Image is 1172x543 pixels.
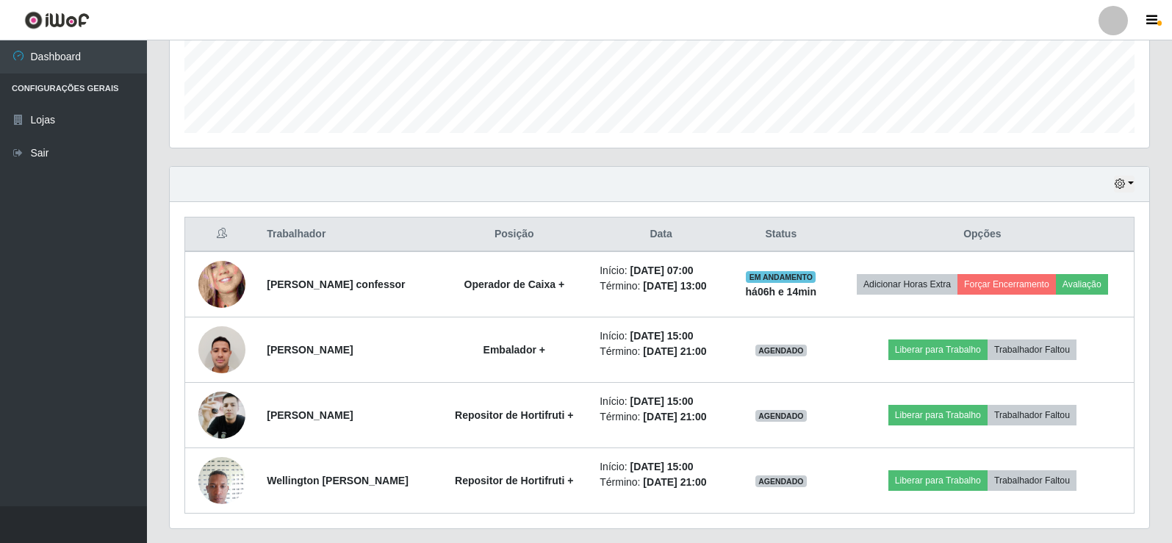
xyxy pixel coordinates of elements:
[888,405,988,425] button: Liberar para Trabalho
[198,449,245,511] img: 1741784309558.jpeg
[630,461,693,472] time: [DATE] 15:00
[591,217,731,252] th: Data
[600,263,722,278] li: Início:
[483,344,545,356] strong: Embalador +
[755,475,807,487] span: AGENDADO
[643,345,706,357] time: [DATE] 21:00
[731,217,831,252] th: Status
[857,274,957,295] button: Adicionar Horas Extra
[267,409,353,421] strong: [PERSON_NAME]
[643,411,706,422] time: [DATE] 21:00
[988,339,1076,360] button: Trabalhador Faltou
[630,330,693,342] time: [DATE] 15:00
[198,384,245,447] img: 1730639416659.jpeg
[455,475,573,486] strong: Repositor de Hortifruti +
[957,274,1056,295] button: Forçar Encerramento
[630,395,693,407] time: [DATE] 15:00
[888,339,988,360] button: Liberar para Trabalho
[988,405,1076,425] button: Trabalhador Faltou
[1056,274,1108,295] button: Avaliação
[198,234,245,336] img: 1650948199907.jpeg
[600,394,722,409] li: Início:
[600,459,722,475] li: Início:
[24,11,90,29] img: CoreUI Logo
[888,470,988,491] button: Liberar para Trabalho
[258,217,437,252] th: Trabalhador
[755,410,807,422] span: AGENDADO
[600,475,722,490] li: Término:
[267,344,353,356] strong: [PERSON_NAME]
[437,217,591,252] th: Posição
[464,278,565,290] strong: Operador de Caixa +
[643,476,706,488] time: [DATE] 21:00
[988,470,1076,491] button: Trabalhador Faltou
[630,265,693,276] time: [DATE] 07:00
[831,217,1135,252] th: Opções
[643,280,706,292] time: [DATE] 13:00
[746,271,816,283] span: EM ANDAMENTO
[267,278,405,290] strong: [PERSON_NAME] confessor
[600,409,722,425] li: Término:
[198,318,245,381] img: 1749045235898.jpeg
[746,286,817,298] strong: há 06 h e 14 min
[755,345,807,356] span: AGENDADO
[600,328,722,344] li: Início:
[455,409,573,421] strong: Repositor de Hortifruti +
[600,344,722,359] li: Término:
[267,475,409,486] strong: Wellington [PERSON_NAME]
[600,278,722,294] li: Término:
